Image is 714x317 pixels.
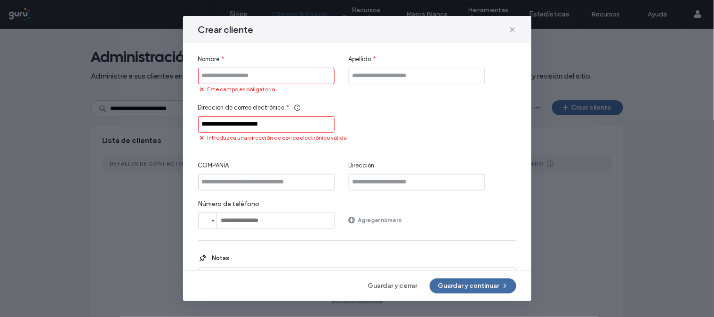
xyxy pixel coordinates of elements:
span: Notas [208,254,230,263]
input: Nombre [198,68,335,84]
input: Dirección de correo electrónico [198,116,335,133]
span: Ayuda [20,7,46,15]
span: Nombre [198,55,220,64]
button: Guardar y continuar [430,278,516,293]
label: Número de teléfono [198,200,335,213]
span: Introduzca una dirección de correo electrónico válida [208,134,347,142]
span: Dirección [349,161,375,170]
span: Este campo es obligatorio [208,85,275,94]
span: Crear cliente [198,24,254,36]
span: Apellido [349,55,371,64]
span: Dirección de correo electrónico [198,103,285,112]
input: COMPAÑÍA [198,174,335,190]
label: Agregar número [358,212,402,228]
button: Guardar y cerrar [360,278,426,293]
span: COMPAÑÍA [198,161,229,170]
input: Dirección [349,174,485,190]
input: Apellido [349,68,485,84]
